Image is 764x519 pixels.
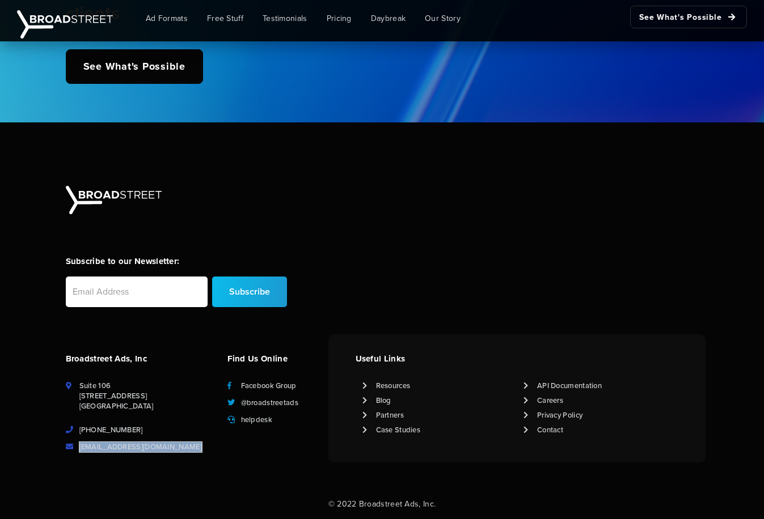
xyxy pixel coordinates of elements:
[263,12,307,24] span: Testimonials
[241,398,299,408] a: @broadstreetads
[318,6,360,31] a: Pricing
[537,395,563,406] a: Careers
[537,381,602,391] a: API Documentation
[630,6,747,28] a: See What's Possible
[425,12,461,24] span: Our Story
[66,381,214,411] li: Suite 106 [STREET_ADDRESS] [GEOGRAPHIC_DATA]
[327,12,352,24] span: Pricing
[66,49,203,84] a: See What's Possible
[241,381,297,391] a: Facebook Group
[537,410,583,420] a: Privacy Policy
[207,12,243,24] span: Free Stuff
[79,425,143,435] a: [PHONE_NUMBER]
[66,186,162,214] img: Broadstreet | The Ad Manager for Small Publishers
[17,10,113,39] img: Broadstreet | The Ad Manager for Small Publishers
[66,352,214,365] h4: Broadstreet Ads, Inc
[362,6,414,31] a: Daybreak
[376,425,421,435] a: Case Studies
[376,410,404,420] a: Partners
[137,6,196,31] a: Ad Formats
[371,12,406,24] span: Daybreak
[212,276,287,307] input: Subscribe
[79,442,202,452] a: [EMAIL_ADDRESS][DOMAIN_NAME]
[241,415,272,425] a: helpdesk
[376,381,411,391] a: Resources
[376,395,391,406] a: Blog
[66,255,287,267] h4: Subscribe to our Newsletter:
[146,12,188,24] span: Ad Formats
[66,276,208,307] input: Email Address
[356,352,678,365] h4: Useful Links
[227,352,322,365] h4: Find Us Online
[254,6,316,31] a: Testimonials
[199,6,252,31] a: Free Stuff
[537,425,563,435] a: Contact
[416,6,469,31] a: Our Story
